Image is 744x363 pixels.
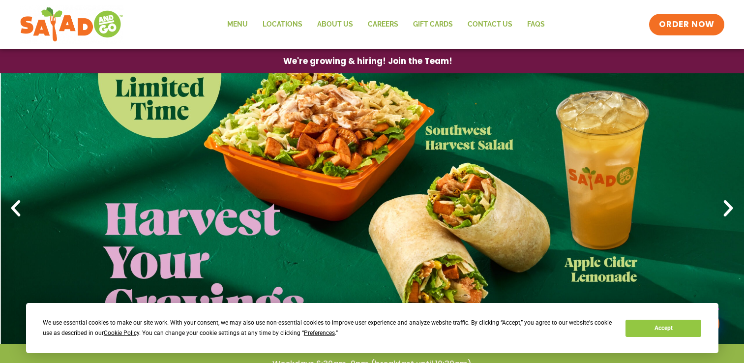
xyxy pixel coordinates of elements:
[310,13,360,36] a: About Us
[104,330,139,336] span: Cookie Policy
[717,198,739,219] div: Next slide
[5,198,27,219] div: Previous slide
[255,13,310,36] a: Locations
[460,13,520,36] a: Contact Us
[659,19,714,30] span: ORDER NOW
[20,5,123,44] img: new-SAG-logo-768×292
[649,14,724,35] a: ORDER NOW
[43,318,614,338] div: We use essential cookies to make our site work. With your consent, we may also use non-essential ...
[520,13,552,36] a: FAQs
[304,330,335,336] span: Preferences
[220,13,552,36] nav: Menu
[26,303,718,353] div: Cookie Consent Prompt
[283,57,452,65] span: We're growing & hiring! Join the Team!
[625,320,701,337] button: Accept
[360,13,406,36] a: Careers
[406,13,460,36] a: GIFT CARDS
[220,13,255,36] a: Menu
[268,50,467,73] a: We're growing & hiring! Join the Team!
